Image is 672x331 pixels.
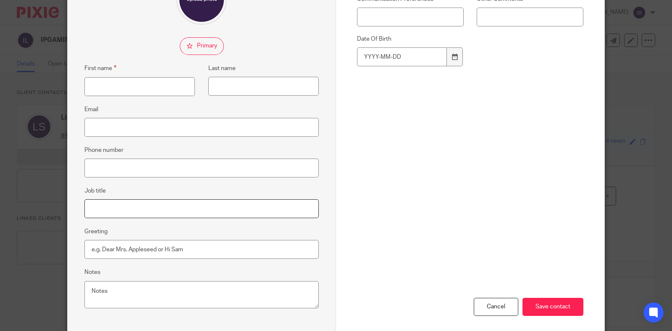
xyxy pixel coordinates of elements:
[84,268,100,276] label: Notes
[84,227,108,236] label: Greeting
[84,187,106,195] label: Job title
[208,64,236,73] label: Last name
[84,63,116,73] label: First name
[84,105,98,114] label: Email
[357,47,447,66] input: YYYY-MM-DD
[474,298,518,316] div: Cancel
[357,35,464,43] label: Date Of Birth
[84,146,123,154] label: Phone number
[522,298,583,316] input: Save contact
[84,240,319,259] input: e.g. Dear Mrs. Appleseed or Hi Sam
